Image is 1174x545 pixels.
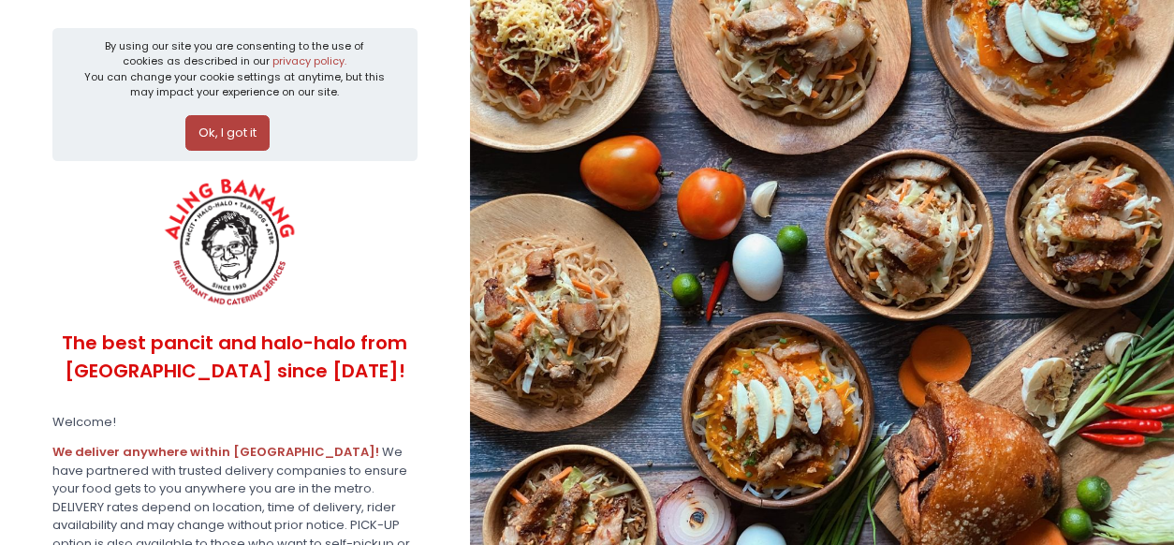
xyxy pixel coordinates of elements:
[52,443,379,461] b: We deliver anywhere within [GEOGRAPHIC_DATA]!
[84,38,387,100] div: By using our site you are consenting to the use of cookies as described in our You can change you...
[154,173,310,314] img: ALING BANANG
[185,115,270,151] button: Ok, I got it
[52,314,418,401] div: The best pancit and halo-halo from [GEOGRAPHIC_DATA] since [DATE]!
[272,53,346,68] a: privacy policy.
[52,413,418,432] div: Welcome!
